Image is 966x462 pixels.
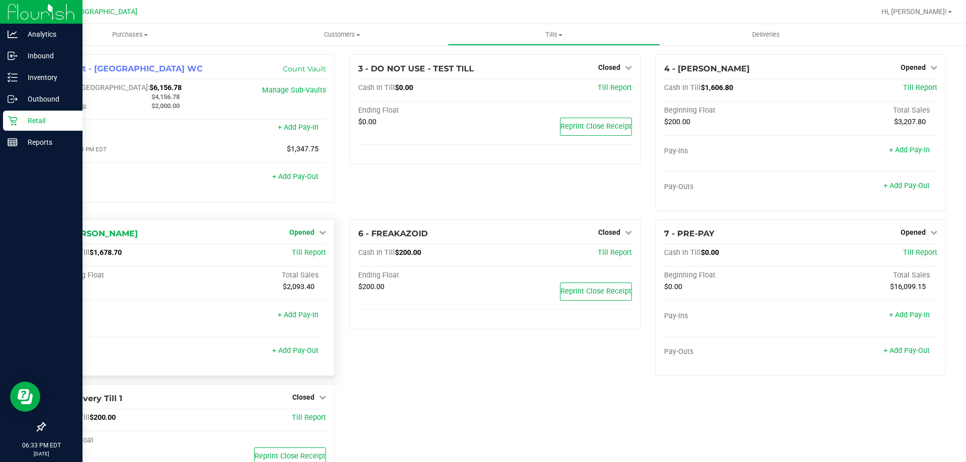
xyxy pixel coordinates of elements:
[53,64,203,73] span: 1 - Vault - [GEOGRAPHIC_DATA] WC
[8,51,18,61] inline-svg: Inbound
[278,123,318,132] a: + Add Pay-In
[358,64,474,73] span: 3 - DO NOT USE - TEST TILL
[395,248,421,257] span: $200.00
[598,248,632,257] a: Till Report
[664,347,801,356] div: Pay-Outs
[18,50,78,62] p: Inbound
[53,394,122,403] span: 8 - Delivery Till 1
[283,64,326,73] a: Count Vault
[598,228,620,236] span: Closed
[358,248,395,257] span: Cash In Till
[664,182,801,192] div: Pay-Outs
[664,106,801,115] div: Beginning Float
[292,393,314,401] span: Closed
[18,93,78,105] p: Outbound
[278,311,318,319] a: + Add Pay-In
[272,172,318,181] a: + Add Pay-Out
[53,229,138,238] span: 5 - [PERSON_NAME]
[701,248,719,257] span: $0.00
[560,283,632,301] button: Reprint Close Receipt
[53,312,190,321] div: Pay-Ins
[5,450,78,457] p: [DATE]
[664,248,701,257] span: Cash In Till
[8,116,18,126] inline-svg: Retail
[18,136,78,148] p: Reports
[890,283,926,291] span: $16,099.15
[598,63,620,71] span: Closed
[560,122,631,131] span: Reprint Close Receipt
[889,146,930,154] a: + Add Pay-In
[236,30,447,39] span: Customers
[292,248,326,257] a: Till Report
[68,8,137,16] span: [GEOGRAPHIC_DATA]
[292,413,326,422] a: Till Report
[190,271,327,280] div: Total Sales
[24,30,236,39] span: Purchases
[18,115,78,127] p: Retail
[664,147,801,156] div: Pay-Ins
[660,24,872,45] a: Deliveries
[739,30,793,39] span: Deliveries
[262,86,326,95] a: Manage Sub-Vaults
[598,83,632,92] a: Till Report
[5,441,78,450] p: 06:33 PM EDT
[272,346,318,355] a: + Add Pay-Out
[90,413,116,422] span: $200.00
[664,283,682,291] span: $0.00
[53,436,190,445] div: Ending Float
[894,118,926,126] span: $3,207.80
[800,106,937,115] div: Total Sales
[358,83,395,92] span: Cash In Till
[903,83,937,92] a: Till Report
[53,83,149,92] span: Cash In [GEOGRAPHIC_DATA]:
[664,229,714,238] span: 7 - PRE-PAY
[8,94,18,104] inline-svg: Outbound
[664,83,701,92] span: Cash In Till
[53,124,190,133] div: Pay-Ins
[358,283,384,291] span: $200.00
[287,145,318,153] span: $1,347.75
[664,271,801,280] div: Beginning Float
[18,71,78,83] p: Inventory
[236,24,448,45] a: Customers
[560,287,631,296] span: Reprint Close Receipt
[358,106,495,115] div: Ending Float
[800,271,937,280] div: Total Sales
[560,118,632,136] button: Reprint Close Receipt
[664,118,690,126] span: $200.00
[90,248,122,257] span: $1,678.70
[255,452,326,460] span: Reprint Close Receipt
[24,24,236,45] a: Purchases
[881,8,947,16] span: Hi, [PERSON_NAME]!
[883,181,930,190] a: + Add Pay-Out
[8,72,18,82] inline-svg: Inventory
[664,312,801,321] div: Pay-Ins
[53,271,190,280] div: Beginning Float
[903,248,937,257] a: Till Report
[901,228,926,236] span: Opened
[664,64,750,73] span: 4 - [PERSON_NAME]
[448,30,659,39] span: Tills
[358,118,376,126] span: $0.00
[53,347,190,356] div: Pay-Outs
[283,283,314,291] span: $2,093.40
[151,102,180,110] span: $2,000.00
[10,382,40,412] iframe: Resource center
[901,63,926,71] span: Opened
[53,173,190,182] div: Pay-Outs
[149,83,182,92] span: $6,156.78
[358,229,428,238] span: 6 - FREAKAZOID
[448,24,660,45] a: Tills
[889,311,930,319] a: + Add Pay-In
[358,271,495,280] div: Ending Float
[151,93,180,101] span: $4,156.78
[8,137,18,147] inline-svg: Reports
[18,28,78,40] p: Analytics
[395,83,413,92] span: $0.00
